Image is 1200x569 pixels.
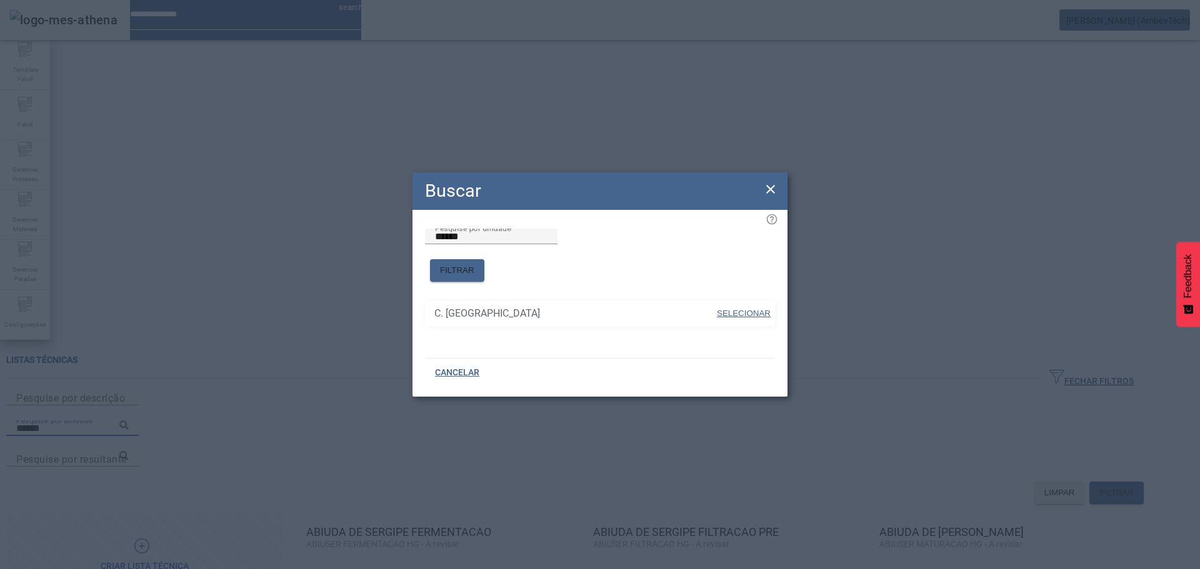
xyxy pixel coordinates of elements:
h2: Buscar [425,177,481,204]
mat-label: Pesquise por unidade [435,224,511,232]
span: SELECIONAR [717,309,771,318]
span: FILTRAR [440,264,474,277]
button: Feedback - Mostrar pesquisa [1176,242,1200,327]
span: Feedback [1182,254,1194,298]
button: FILTRAR [430,259,484,282]
button: CANCELAR [425,362,489,384]
button: SELECIONAR [716,302,772,325]
span: C. [GEOGRAPHIC_DATA] [434,306,716,321]
span: CANCELAR [435,367,479,379]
